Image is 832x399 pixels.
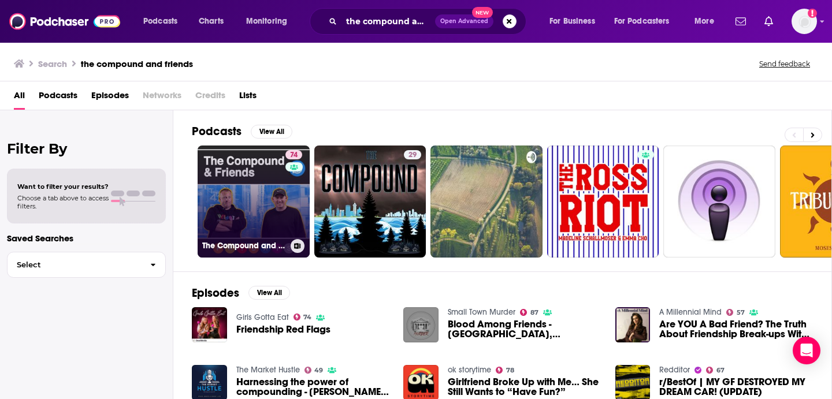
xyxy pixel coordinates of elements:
[706,367,725,374] a: 67
[7,252,166,278] button: Select
[17,194,109,210] span: Choose a tab above to access filters.
[239,86,257,110] a: Lists
[304,367,324,374] a: 49
[793,337,820,364] div: Open Intercom Messenger
[716,368,725,373] span: 67
[448,319,601,339] span: Blood Among Friends - [GEOGRAPHIC_DATA], [US_STATE]
[202,241,286,251] h3: The Compound and Friends
[199,13,224,29] span: Charts
[236,377,390,397] a: Harnessing the power of compounding - Josh, Pierce, & Baafi - Ep. 10
[290,150,298,161] span: 74
[143,86,181,110] span: Networks
[808,9,817,18] svg: Add a profile image
[236,377,390,397] span: Harnessing the power of compounding - [PERSON_NAME], [PERSON_NAME], & [PERSON_NAME] - Ep. 10
[192,124,292,139] a: PodcastsView All
[435,14,493,28] button: Open AdvancedNew
[472,7,493,18] span: New
[403,307,439,342] img: Blood Among Friends - Northport, New York
[756,59,814,69] button: Send feedback
[246,13,287,29] span: Monitoring
[614,13,670,29] span: For Podcasters
[192,307,227,342] img: Friendship Red Flags
[659,377,813,397] a: r/BestOf | MY GF DESTROYED MY DREAM CAR! (UPDATE)
[530,310,538,315] span: 87
[135,12,192,31] button: open menu
[659,365,690,375] a: Redditor
[303,315,311,320] span: 74
[236,365,300,375] a: The Market Hustle
[792,9,817,34] button: Show profile menu
[81,58,193,69] h3: the compound and friends
[7,140,166,157] h2: Filter By
[731,12,751,31] a: Show notifications dropdown
[506,368,514,373] span: 78
[615,307,651,342] img: Are YOU A Bad Friend? The Truth About Friendship Break-ups With Michelle Elman | A Millennial Mind
[251,125,292,139] button: View All
[195,86,225,110] span: Credits
[236,325,330,334] a: Friendship Red Flags
[238,12,302,31] button: open menu
[448,365,491,375] a: ok storytime
[408,150,417,161] span: 29
[607,12,686,31] button: open menu
[659,319,813,339] a: Are YOU A Bad Friend? The Truth About Friendship Break-ups With Michelle Elman | A Millennial Mind
[294,314,312,320] a: 74
[448,307,515,317] a: Small Town Murder
[314,368,323,373] span: 49
[726,309,745,316] a: 57
[760,12,778,31] a: Show notifications dropdown
[321,8,537,35] div: Search podcasts, credits, & more...
[659,307,722,317] a: A Millennial Mind
[14,86,25,110] a: All
[694,13,714,29] span: More
[314,146,426,258] a: 29
[440,18,488,24] span: Open Advanced
[192,286,290,300] a: EpisodesView All
[448,319,601,339] a: Blood Among Friends - Northport, New York
[404,150,421,159] a: 29
[198,146,310,258] a: 74The Compound and Friends
[792,9,817,34] span: Logged in as sashagoldin
[659,319,813,339] span: Are YOU A Bad Friend? The Truth About Friendship Break-ups With [PERSON_NAME] | A Millennial Mind
[192,124,242,139] h2: Podcasts
[341,12,435,31] input: Search podcasts, credits, & more...
[248,286,290,300] button: View All
[737,310,745,315] span: 57
[17,182,109,191] span: Want to filter your results?
[9,10,120,32] img: Podchaser - Follow, Share and Rate Podcasts
[686,12,729,31] button: open menu
[541,12,610,31] button: open menu
[191,12,231,31] a: Charts
[549,13,595,29] span: For Business
[496,367,514,374] a: 78
[285,150,302,159] a: 74
[38,58,67,69] h3: Search
[520,309,538,316] a: 87
[448,377,601,397] a: Girlfriend Broke Up with Me… She Still Wants to “Have Fun?”
[192,286,239,300] h2: Episodes
[91,86,129,110] a: Episodes
[143,13,177,29] span: Podcasts
[8,261,141,269] span: Select
[7,233,166,244] p: Saved Searches
[39,86,77,110] a: Podcasts
[236,312,289,322] a: Girls Gotta Eat
[792,9,817,34] img: User Profile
